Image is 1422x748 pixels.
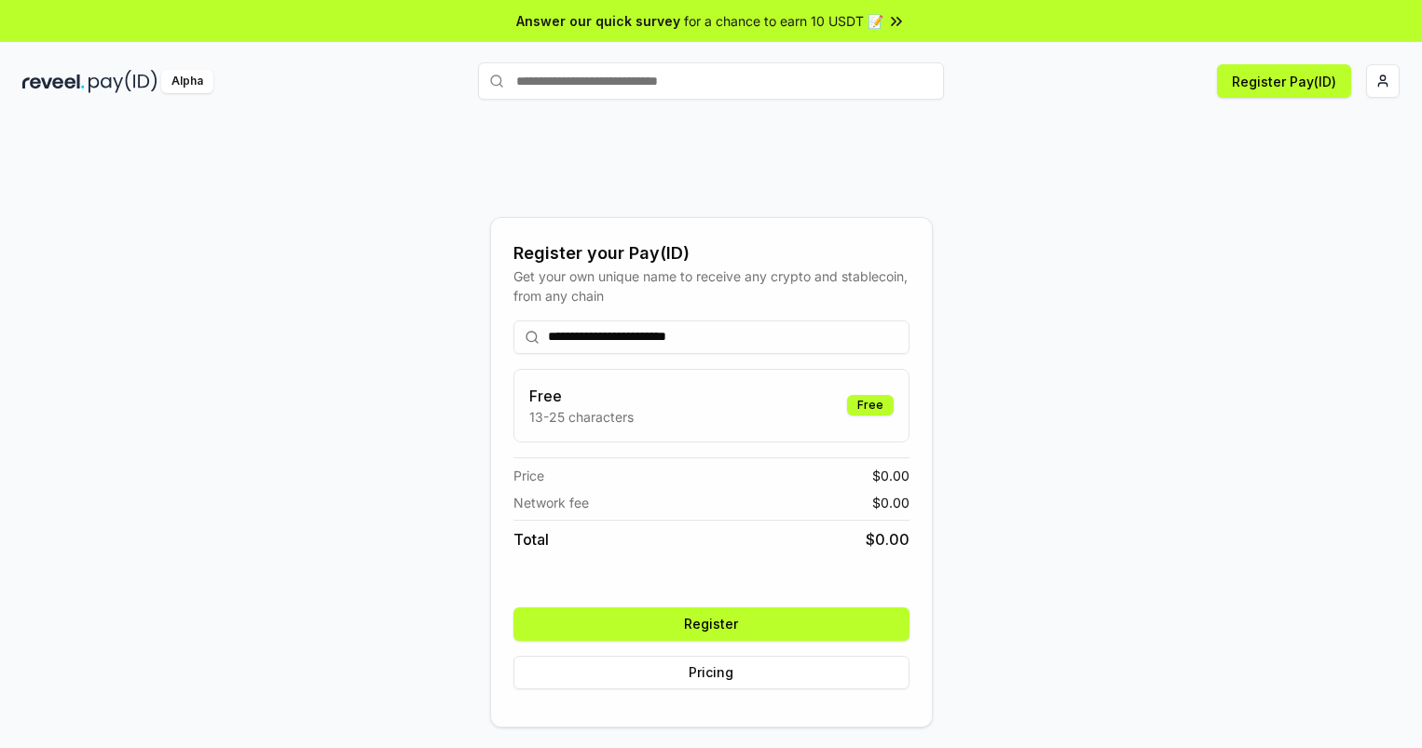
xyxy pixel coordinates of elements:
[529,407,634,427] p: 13-25 characters
[513,528,549,551] span: Total
[513,240,909,266] div: Register your Pay(ID)
[529,385,634,407] h3: Free
[872,466,909,485] span: $ 0.00
[513,607,909,641] button: Register
[513,493,589,512] span: Network fee
[866,528,909,551] span: $ 0.00
[872,493,909,512] span: $ 0.00
[513,656,909,689] button: Pricing
[847,395,894,415] div: Free
[513,266,909,306] div: Get your own unique name to receive any crypto and stablecoin, from any chain
[684,11,883,31] span: for a chance to earn 10 USDT 📝
[516,11,680,31] span: Answer our quick survey
[22,70,85,93] img: reveel_dark
[89,70,157,93] img: pay_id
[161,70,213,93] div: Alpha
[1217,64,1351,98] button: Register Pay(ID)
[513,466,544,485] span: Price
